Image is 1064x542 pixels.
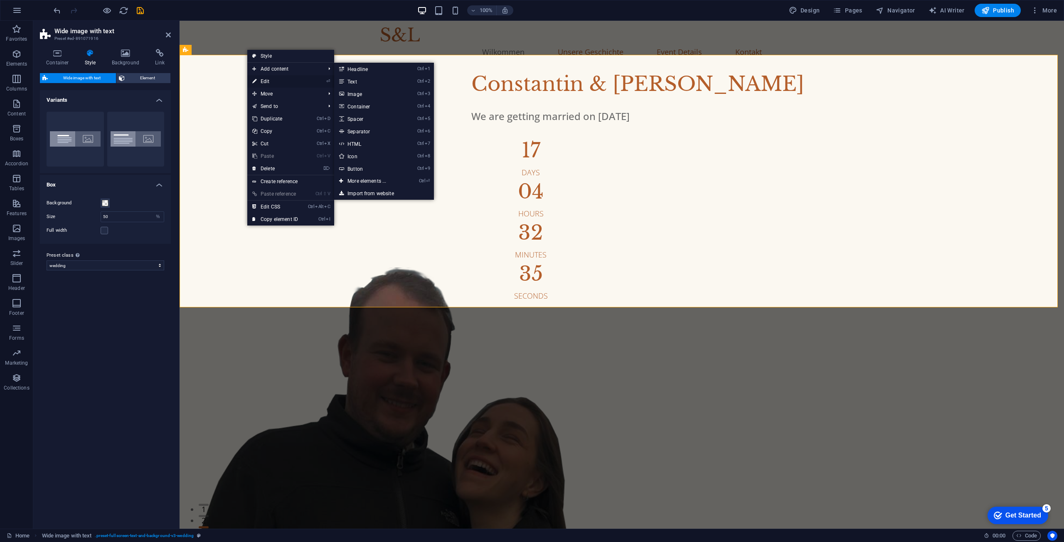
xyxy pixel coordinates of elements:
[6,36,27,42] p: Favorites
[334,100,403,113] a: Ctrl4Container
[95,531,194,541] span: . preset-fullscreen-text-and-background-v3-wedding
[1031,6,1057,15] span: More
[929,6,965,15] span: AI Writer
[308,204,315,209] i: Ctrl
[925,4,968,17] button: AI Writer
[4,385,29,391] p: Collections
[324,204,330,209] i: C
[52,6,62,15] i: Undo: Change width (Ctrl+Z)
[7,110,26,117] p: Content
[326,216,330,222] i: I
[247,175,334,188] a: Create reference
[417,103,424,109] i: Ctrl
[425,91,430,96] i: 3
[323,166,330,171] i: ⌦
[876,6,915,15] span: Navigator
[317,128,323,134] i: Ctrl
[247,113,303,125] a: CtrlDDuplicate
[480,5,493,15] h6: 100%
[425,141,430,146] i: 7
[324,128,330,134] i: C
[324,116,330,121] i: D
[19,483,29,485] button: 1
[425,103,430,109] i: 4
[247,63,322,75] span: Add content
[1047,531,1057,541] button: Usercentrics
[1012,531,1041,541] button: Code
[417,141,424,146] i: Ctrl
[786,4,823,17] button: Design
[318,216,325,222] i: Ctrl
[197,533,201,538] i: This element is a customizable preset
[9,310,24,316] p: Footer
[419,178,426,184] i: Ctrl
[62,2,70,10] div: 5
[334,63,403,75] a: Ctrl1Headline
[334,187,434,200] a: Import from website
[425,116,430,121] i: 5
[417,116,424,121] i: Ctrl
[247,188,303,200] a: Ctrl⇧VPaste reference
[116,73,170,83] button: Element
[47,198,101,208] label: Background
[334,162,403,175] a: Ctrl9Button
[426,178,430,184] i: ⏎
[425,153,430,159] i: 8
[334,88,403,100] a: Ctrl3Image
[25,9,60,17] div: Get Started
[42,531,92,541] span: Wide image with text
[47,226,101,235] label: Full width
[54,27,171,35] h2: Wide image with text
[127,73,168,83] span: Element
[7,531,30,541] a: Click to cancel selection. Double-click to open Pages
[317,141,323,146] i: Ctrl
[247,201,303,213] a: CtrlAltCEdit CSS
[40,90,171,105] h4: Variants
[417,128,424,134] i: Ctrl
[872,4,919,17] button: Navigator
[317,153,323,159] i: Ctrl
[8,285,25,292] p: Header
[5,360,28,366] p: Marketing
[315,191,322,196] i: Ctrl
[102,5,112,15] button: Click here to leave preview mode and continue editing
[334,150,403,162] a: Ctrl8Icon
[135,5,145,15] button: save
[334,137,403,150] a: Ctrl7HTML
[425,166,430,171] i: 9
[6,86,27,92] p: Columns
[40,73,116,83] button: Wide image with text
[10,135,24,142] p: Boxes
[993,531,1005,541] span: 00 00
[1027,4,1060,17] button: More
[247,213,303,226] a: CtrlICopy element ID
[425,78,430,84] i: 2
[10,260,23,267] p: Slider
[42,531,201,541] nav: breadcrumb
[7,4,67,22] div: Get Started 5 items remaining, 0% complete
[315,204,323,209] i: Alt
[326,78,330,84] i: ⏎
[247,50,334,62] a: Style
[324,141,330,146] i: X
[425,66,430,71] i: 1
[984,531,1006,541] h6: Session time
[50,73,113,83] span: Wide image with text
[7,210,27,217] p: Features
[334,175,403,187] a: Ctrl⏎More elements ...
[334,75,403,88] a: Ctrl2Text
[119,6,128,15] i: Reload page
[19,494,29,496] button: 2
[247,125,303,137] a: CtrlCCopy
[417,91,424,96] i: Ctrl
[981,6,1014,15] span: Publish
[830,4,865,17] button: Pages
[47,214,101,219] label: Size
[247,162,303,175] a: ⌦Delete
[5,160,28,167] p: Accordion
[40,49,79,66] h4: Container
[334,125,403,137] a: Ctrl6Separator
[247,150,303,162] a: CtrlVPaste
[47,250,164,260] label: Preset class
[54,35,154,42] h3: Preset #ed-891071916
